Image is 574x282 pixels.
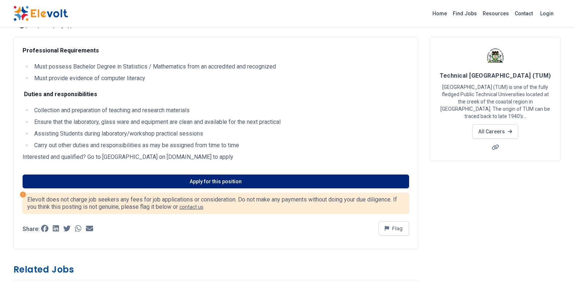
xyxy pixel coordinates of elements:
[430,170,561,272] iframe: Advertisement
[23,226,40,232] p: Share:
[450,8,480,19] a: Find Jobs
[32,118,409,126] li: Ensure that the laboratory, glass ware and equipment are clean and available for the next practical
[23,153,409,161] p: Interested and qualified? Go to [GEOGRAPHIC_DATA] on [DOMAIN_NAME] to apply
[26,24,39,28] span: [DATE]
[32,106,409,115] li: Collection and preparation of teaching and research materials
[13,6,68,21] img: Elevolt
[440,72,551,79] span: Technical [GEOGRAPHIC_DATA] (TUM)
[40,24,90,28] p: - Accepting Applications
[536,6,558,21] a: Login
[32,74,409,83] li: Must provide evidence of computer literacy
[486,46,504,64] img: Technical University of Mombasa (TUM)
[32,129,409,138] li: Assisting Students during laboratory/workshop practical sessions
[429,8,450,19] a: Home
[538,247,574,282] iframe: Chat Widget
[13,264,418,275] h3: Related Jobs
[27,196,404,211] p: Elevolt does not charge job seekers any fees for job applications or consideration. Do not make a...
[24,91,97,98] strong: Duties and responsibilities
[23,47,99,54] strong: Professional Requirements
[512,8,536,19] a: Contact
[23,175,409,188] a: Apply for this position
[439,83,552,120] p: [GEOGRAPHIC_DATA] (TUM) is one of the fully fledged Public Technical Universities located at the ...
[480,8,512,19] a: Resources
[472,124,518,139] a: All Careers
[32,62,409,71] li: Must possess Bachelor Degree in Statistics / Mathematics from an accredited and recognized
[379,221,409,236] button: Flag
[32,141,409,150] li: Carry out other duties and responsibilities as may be assigned from time to time
[179,204,203,210] a: contact us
